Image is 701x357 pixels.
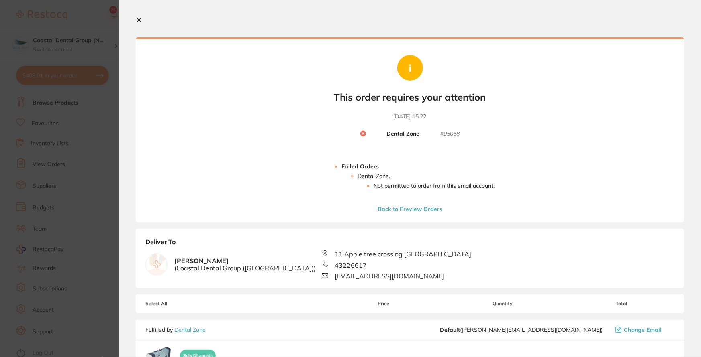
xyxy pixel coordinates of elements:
[174,326,206,333] a: Dental Zone
[440,327,603,333] span: brian@dentalzone.com
[335,262,367,269] span: 43226617
[334,91,486,103] b: This order requires your attention
[335,272,444,280] span: [EMAIL_ADDRESS][DOMAIN_NAME]
[145,327,206,333] p: Fulfilled by
[375,205,445,213] button: Back to Preview Orders
[387,130,420,138] b: Dental Zone
[145,301,226,306] span: Select All
[174,257,316,272] b: [PERSON_NAME]
[145,238,674,250] b: Deliver To
[613,326,674,333] button: Change Email
[341,163,379,170] strong: Failed Orders
[374,183,495,189] li: Not permitted to order from this email account .
[624,327,662,333] span: Change Email
[335,250,471,258] span: 11 Apple tree crossing [GEOGRAPHIC_DATA]
[569,301,674,306] span: Total
[440,326,460,333] b: Default
[174,264,316,272] span: ( Coastal Dental Group ([GEOGRAPHIC_DATA]) )
[394,113,427,121] time: [DATE] 15:22
[358,173,495,189] li: Dental Zone .
[331,301,436,306] span: Price
[146,254,168,275] img: empty.jpg
[441,130,460,138] small: # 95068
[436,301,568,306] span: Quantity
